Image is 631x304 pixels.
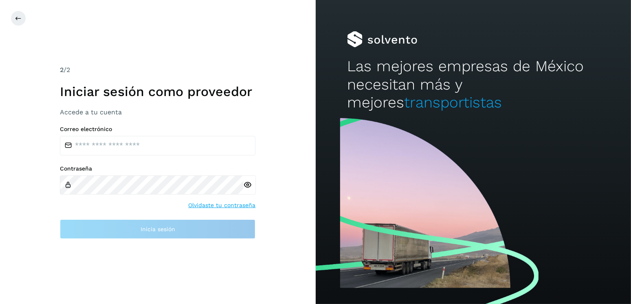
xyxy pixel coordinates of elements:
[347,57,600,112] h2: Las mejores empresas de México necesitan más y mejores
[404,94,502,111] span: transportistas
[60,108,255,116] h3: Accede a tu cuenta
[188,201,255,210] a: Olvidaste tu contraseña
[60,66,64,74] span: 2
[60,65,255,75] div: /2
[60,126,255,133] label: Correo electrónico
[60,84,255,99] h1: Iniciar sesión como proveedor
[60,219,255,239] button: Inicia sesión
[141,226,175,232] span: Inicia sesión
[60,165,255,172] label: Contraseña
